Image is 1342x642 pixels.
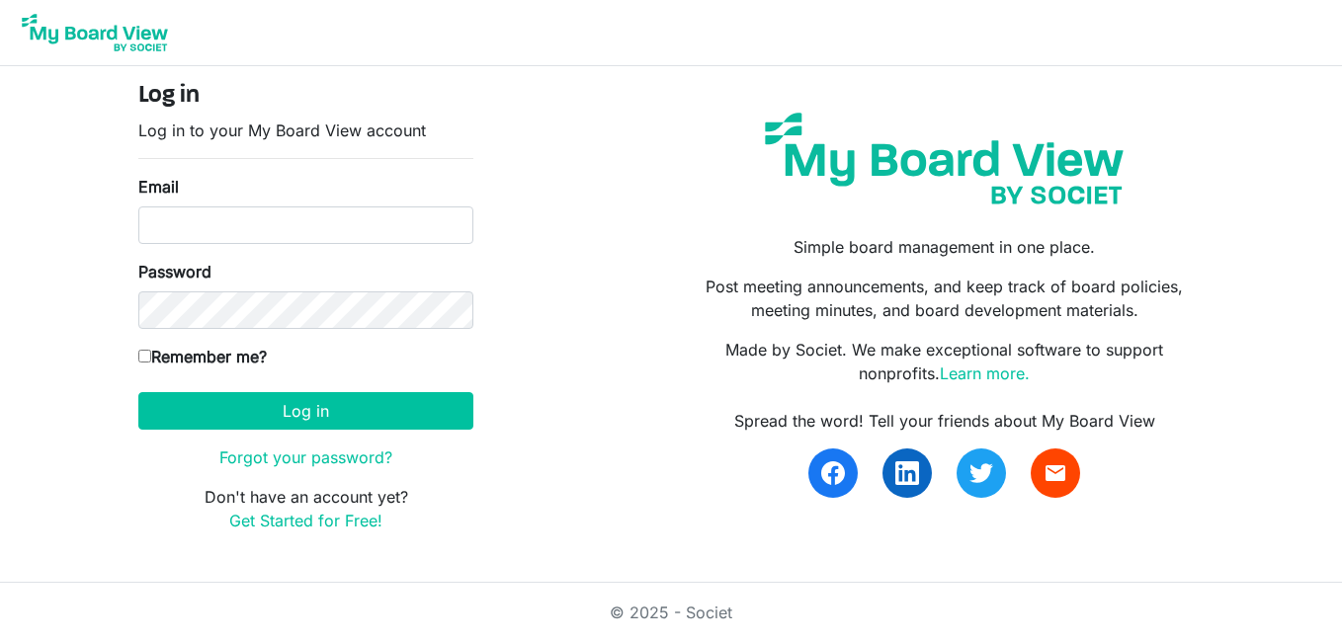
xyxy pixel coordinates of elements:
a: email [1031,448,1080,498]
input: Remember me? [138,350,151,362]
a: Learn more. [940,363,1030,383]
p: Log in to your My Board View account [138,119,473,142]
div: Spread the word! Tell your friends about My Board View [686,409,1204,433]
button: Log in [138,392,473,430]
a: Forgot your password? [219,447,392,467]
p: Simple board management in one place. [686,235,1204,259]
a: Get Started for Free! [229,511,382,530]
img: facebook.svg [821,461,845,485]
label: Remember me? [138,345,267,368]
span: email [1044,461,1067,485]
img: twitter.svg [969,461,993,485]
label: Password [138,260,211,283]
a: © 2025 - Societ [610,602,732,622]
img: My Board View Logo [16,8,174,57]
label: Email [138,175,179,199]
p: Post meeting announcements, and keep track of board policies, meeting minutes, and board developm... [686,275,1204,322]
img: linkedin.svg [895,461,919,485]
h4: Log in [138,82,473,111]
p: Don't have an account yet? [138,485,473,532]
p: Made by Societ. We make exceptional software to support nonprofits. [686,338,1204,385]
img: my-board-view-societ.svg [750,98,1138,219]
